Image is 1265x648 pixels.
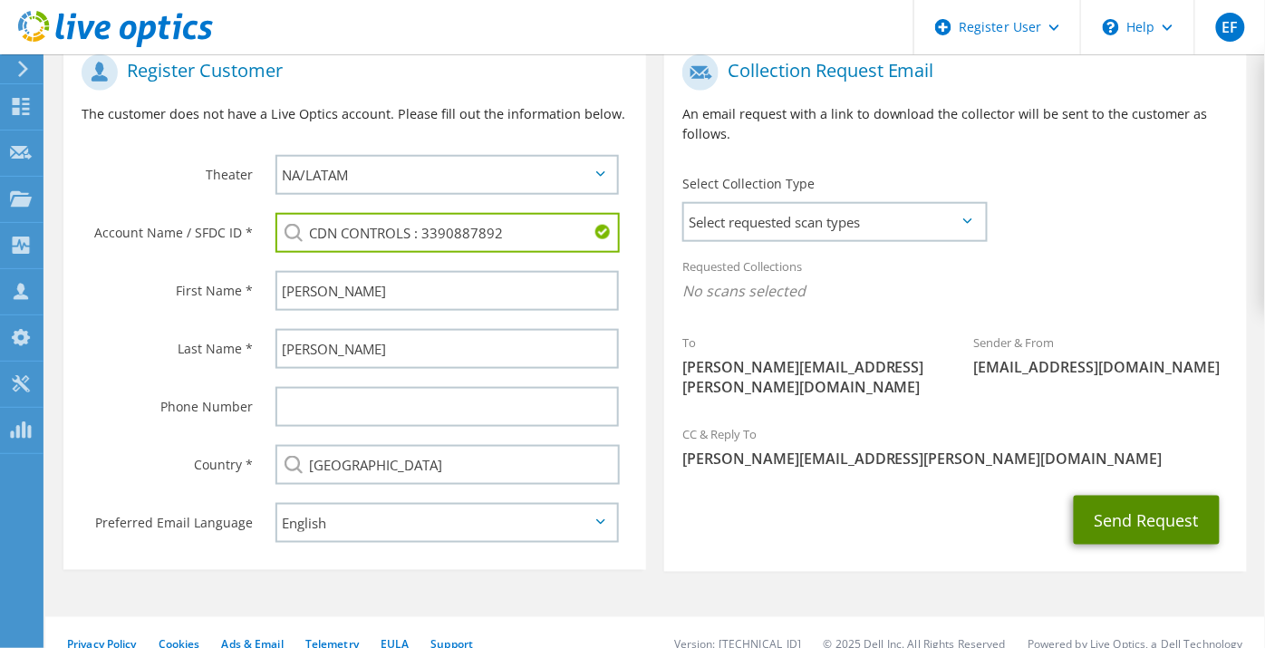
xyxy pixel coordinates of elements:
label: Preferred Email Language [82,503,253,532]
label: Country * [82,445,253,474]
p: The customer does not have a Live Optics account. Please fill out the information below. [82,104,628,124]
label: First Name * [82,271,253,300]
span: EF [1216,13,1245,42]
label: Last Name * [82,329,253,358]
label: Select Collection Type [682,175,815,193]
p: An email request with a link to download the collector will be sent to the customer as follows. [682,104,1229,144]
h1: Register Customer [82,54,619,91]
span: No scans selected [682,281,1229,301]
label: Account Name / SFDC ID * [82,213,253,242]
span: [EMAIL_ADDRESS][DOMAIN_NAME] [973,357,1228,377]
svg: \n [1103,19,1119,35]
div: Requested Collections [664,247,1247,314]
span: [PERSON_NAME][EMAIL_ADDRESS][PERSON_NAME][DOMAIN_NAME] [682,449,1229,469]
span: [PERSON_NAME][EMAIL_ADDRESS][PERSON_NAME][DOMAIN_NAME] [682,357,937,397]
h1: Collection Request Email [682,54,1220,91]
div: Sender & From [955,324,1246,386]
button: Send Request [1074,496,1220,545]
span: Select requested scan types [684,204,985,240]
div: To [664,324,955,406]
label: Phone Number [82,387,253,416]
label: Theater [82,155,253,184]
div: CC & Reply To [664,415,1247,478]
